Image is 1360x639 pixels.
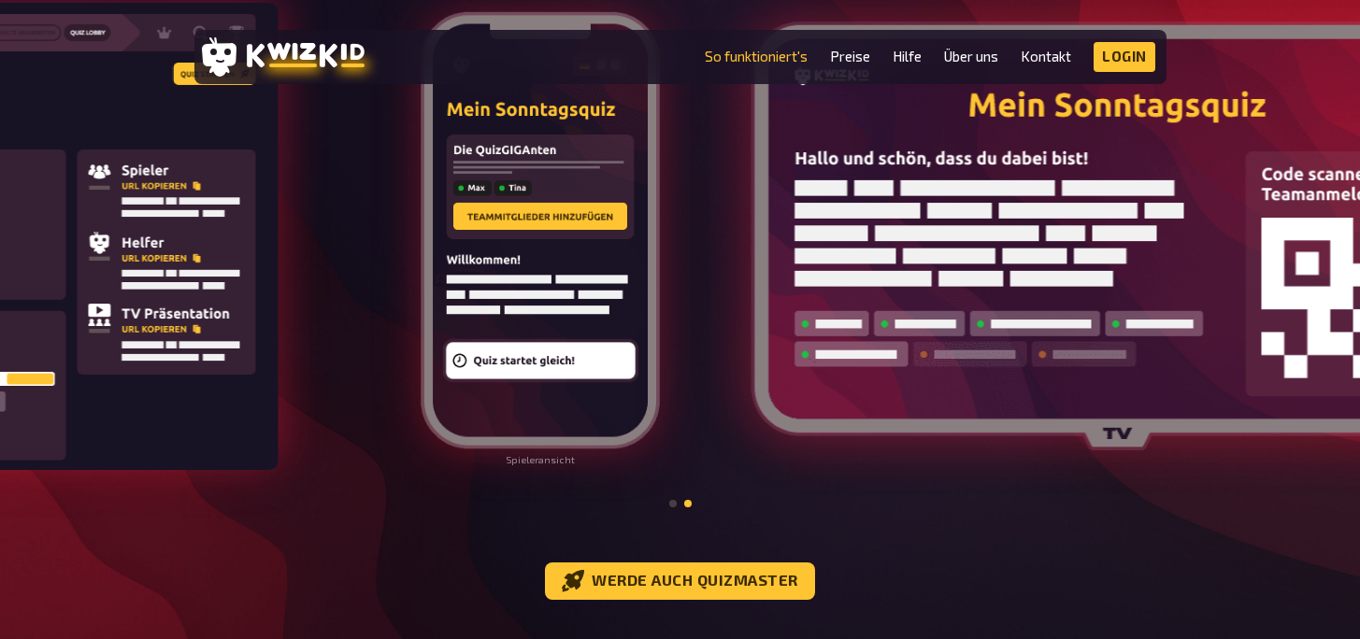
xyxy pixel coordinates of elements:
a: Kontakt [1021,49,1071,64]
a: Werde auch Quizmaster [545,562,815,600]
center: Spieleransicht [419,454,661,466]
a: So funktioniert's [705,49,808,64]
img: Mobile [419,9,661,451]
a: Hilfe [893,49,922,64]
a: Über uns [944,49,998,64]
a: Login [1094,42,1155,72]
a: Preise [830,49,870,64]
